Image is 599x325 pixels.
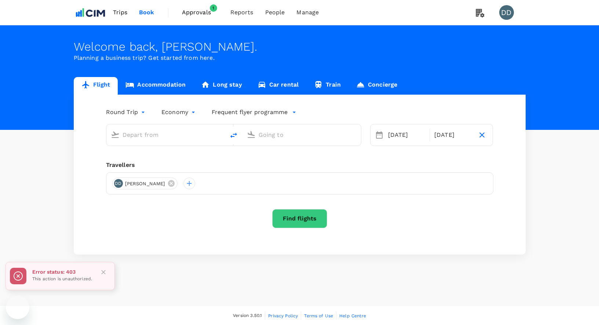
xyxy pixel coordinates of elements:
[114,179,123,188] div: DD
[268,312,298,320] a: Privacy Policy
[74,40,526,54] div: Welcome back , [PERSON_NAME] .
[296,8,319,17] span: Manage
[6,296,29,319] iframe: Button to launch messaging window
[304,313,333,318] span: Terms of Use
[106,161,493,169] div: Travellers
[499,5,514,20] div: DD
[74,4,107,21] img: CIM ENVIRONMENTAL PTY LTD
[182,8,219,17] span: Approvals
[356,134,357,135] button: Open
[106,106,147,118] div: Round Trip
[118,77,193,95] a: Accommodation
[161,106,197,118] div: Economy
[32,275,92,283] p: This action is unauthorized.
[259,129,346,140] input: Going to
[250,77,307,95] a: Car rental
[220,134,221,135] button: Open
[32,268,92,275] p: Error status: 403
[339,313,366,318] span: Help Centre
[113,8,127,17] span: Trips
[212,108,296,117] button: Frequent flyer programme
[123,129,209,140] input: Depart from
[212,108,288,117] p: Frequent flyer programme
[139,8,154,17] span: Book
[74,77,118,95] a: Flight
[233,312,262,319] span: Version 3.50.1
[210,4,217,12] span: 1
[385,128,428,142] div: [DATE]
[272,209,327,228] button: Find flights
[230,8,253,17] span: Reports
[98,267,109,278] button: Close
[306,77,348,95] a: Train
[121,180,170,187] span: [PERSON_NAME]
[348,77,405,95] a: Concierge
[265,8,285,17] span: People
[74,54,526,62] p: Planning a business trip? Get started from here.
[339,312,366,320] a: Help Centre
[268,313,298,318] span: Privacy Policy
[304,312,333,320] a: Terms of Use
[193,77,249,95] a: Long stay
[225,127,242,144] button: delete
[431,128,474,142] div: [DATE]
[112,178,178,189] div: DD[PERSON_NAME]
